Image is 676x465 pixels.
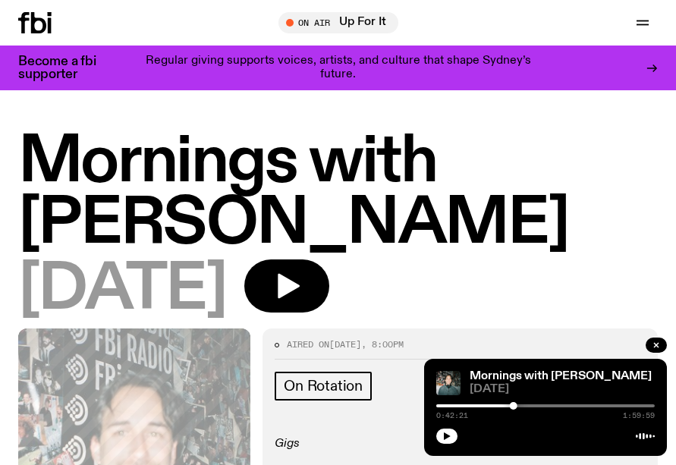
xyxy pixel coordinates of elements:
h1: Mornings with [PERSON_NAME] [18,132,658,255]
span: 1:59:59 [623,412,655,419]
span: On Rotation [284,378,363,394]
p: Regular giving supports voices, artists, and culture that shape Sydney’s future. [127,55,549,81]
button: On AirUp For It [278,12,398,33]
span: Aired on [287,338,329,350]
em: Gigs [275,438,300,450]
span: [DATE] [329,338,361,350]
span: 0:42:21 [436,412,468,419]
a: On Rotation [275,372,372,401]
img: Radio presenter Ben Hansen sits in front of a wall of photos and an fbi radio sign. Film photo. B... [436,371,461,395]
span: [DATE] [470,384,655,395]
span: [DATE] [18,259,226,321]
a: Mornings with [PERSON_NAME] [470,370,652,382]
span: , 8:00pm [361,338,404,350]
h3: Become a fbi supporter [18,55,115,81]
